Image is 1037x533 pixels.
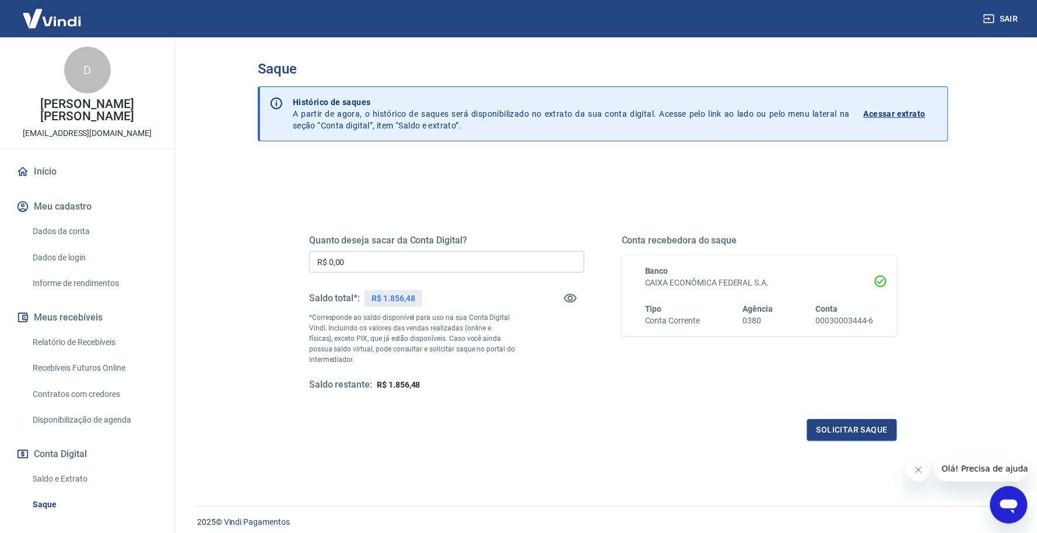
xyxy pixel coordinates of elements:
button: Meu cadastro [14,194,160,220]
a: Acessar extrato [864,96,938,131]
h5: Quanto deseja sacar da Conta Digital? [309,235,584,246]
button: Solicitar saque [807,419,897,441]
h3: Saque [258,61,948,77]
p: Histórico de saques [293,96,850,108]
p: Acessar extrato [864,108,926,120]
h5: Conta recebedora do saque [622,235,897,246]
h6: CAIXA ECONÔMICA FEDERAL S.A. [645,277,874,289]
a: Saque [28,493,160,517]
h5: Saldo restante: [309,379,372,391]
p: [EMAIL_ADDRESS][DOMAIN_NAME] [23,127,152,140]
a: Vindi Pagamentos [224,517,290,527]
p: *Corresponde ao saldo disponível para uso na sua Conta Digital Vindi. Incluindo os valores das ve... [309,312,516,365]
h6: 00030003444-6 [816,315,874,327]
a: Início [14,159,160,184]
iframe: Fechar mensagem [907,458,930,482]
a: Disponibilização de agenda [28,408,160,432]
button: Sair [981,8,1023,30]
span: Agência [743,304,773,313]
span: Banco [645,266,668,276]
h5: Saldo total*: [309,292,360,304]
a: Saldo e Extrato [28,467,160,491]
button: Meus recebíveis [14,305,160,330]
a: Informe de rendimentos [28,271,160,295]
h6: 0380 [743,315,773,327]
a: Contratos com credores [28,382,160,406]
a: Relatório de Recebíveis [28,330,160,354]
iframe: Mensagem da empresa [935,456,1028,482]
p: [PERSON_NAME] [PERSON_NAME] [9,98,165,123]
a: Recebíveis Futuros Online [28,356,160,380]
button: Conta Digital [14,441,160,467]
p: A partir de agora, o histórico de saques será disponibilizado no extrato da sua conta digital. Ac... [293,96,850,131]
p: 2025 © [197,516,1009,528]
span: Conta [816,304,838,313]
iframe: Botão para abrir a janela de mensagens [990,486,1028,524]
p: R$ 1.856,48 [372,292,415,305]
h6: Conta Corrente [645,315,700,327]
a: Dados da conta [28,220,160,243]
div: D [64,47,111,93]
span: Tipo [645,304,662,313]
span: Olá! Precisa de ajuda? [7,8,98,18]
a: Dados de login [28,246,160,270]
span: R$ 1.856,48 [377,380,420,389]
img: Vindi [14,1,90,36]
